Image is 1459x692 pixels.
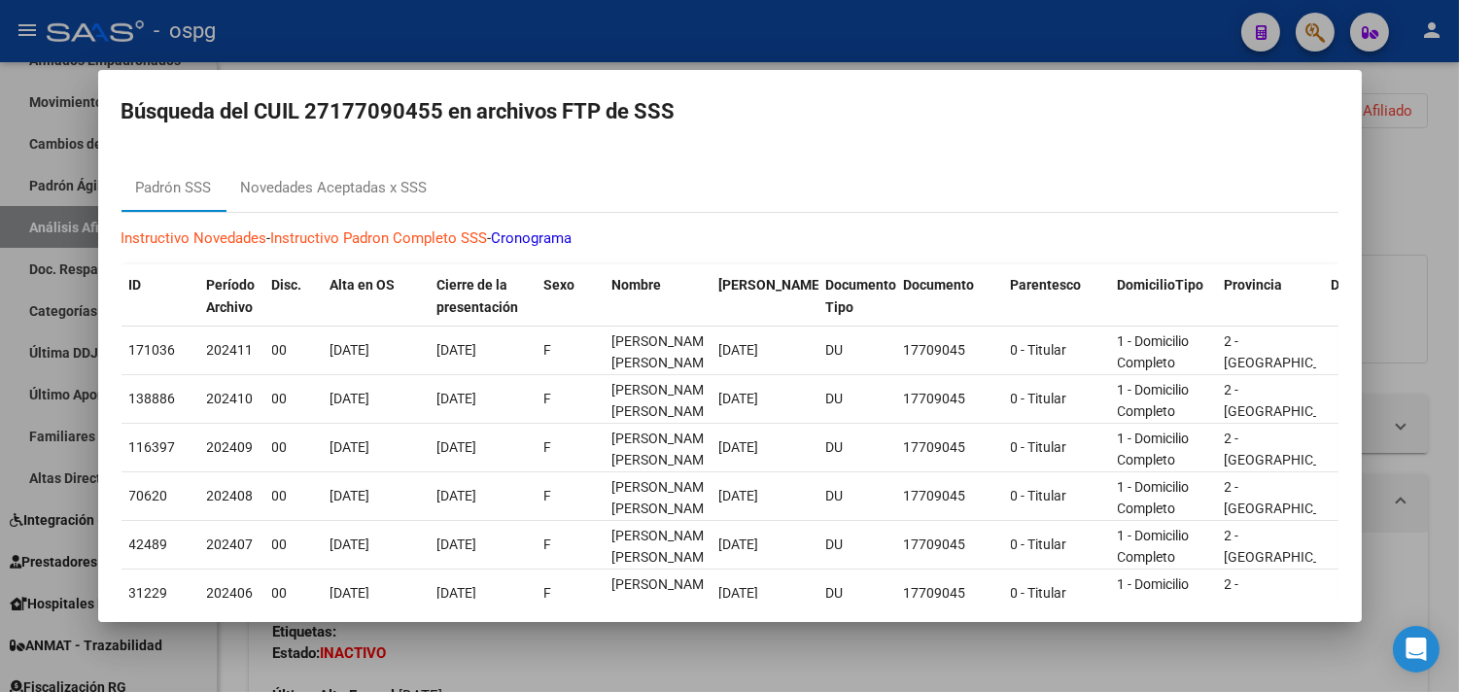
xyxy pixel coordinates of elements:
datatable-header-cell: Provincia [1217,264,1324,329]
span: 31229 [129,585,168,601]
span: 171036 [129,342,176,358]
span: Provincia [1225,277,1283,293]
span: 0 - Titular [1011,536,1067,552]
span: BEAUFILS, MONICA ALEJANDRA [612,528,719,566]
span: F [544,391,552,406]
span: Período Archivo [207,277,256,315]
span: Alta en OS [330,277,396,293]
span: Documento [904,277,975,293]
datatable-header-cell: Cierre de la presentación [430,264,537,329]
span: Departamento [1332,277,1421,293]
span: DomicilioTipo [1118,277,1204,293]
span: 1 - Domicilio Completo [1118,431,1190,468]
datatable-header-cell: Fecha Nac. [712,264,818,329]
a: Instructivo Padron Completo SSS [271,229,488,247]
span: [DATE] [330,536,370,552]
span: 2 - [GEOGRAPHIC_DATA] [1225,528,1356,566]
span: [DATE] [719,585,759,601]
span: 0 - Titular [1011,342,1067,358]
datatable-header-cell: DomicilioTipo [1110,264,1217,329]
span: Parentesco [1011,277,1082,293]
span: 42489 [129,536,168,552]
span: Nombre [612,277,662,293]
span: ID [129,277,142,293]
div: 00 [272,582,315,605]
div: DU [826,339,888,362]
datatable-header-cell: Documento [896,264,1003,329]
a: Cronograma [492,229,573,247]
span: Sexo [544,277,575,293]
div: 00 [272,388,315,410]
span: [DATE] [437,585,477,601]
span: 70620 [129,488,168,503]
datatable-header-cell: ID [122,264,199,329]
span: BEAUFILS, MONICA ALEJANDRA [612,382,719,420]
span: 0 - Titular [1011,439,1067,455]
datatable-header-cell: Sexo [537,264,605,329]
datatable-header-cell: Parentesco [1003,264,1110,329]
div: 17709045 [904,388,995,410]
datatable-header-cell: Nombre [605,264,712,329]
span: F [544,439,552,455]
div: Padrón SSS [136,177,212,199]
span: [DATE] [437,439,477,455]
span: F [544,488,552,503]
div: Novedades Aceptadas x SSS [241,177,428,199]
span: 202411 [207,342,254,358]
span: 202409 [207,439,254,455]
span: 202407 [207,536,254,552]
div: 00 [272,436,315,459]
span: [DATE] [330,488,370,503]
span: [DATE] [437,488,477,503]
span: 1 - Domicilio Completo [1118,479,1190,517]
datatable-header-cell: Alta en OS [323,264,430,329]
span: 2 - [GEOGRAPHIC_DATA] [1225,382,1356,420]
span: [DATE] [437,536,477,552]
div: DU [826,582,888,605]
div: DU [826,534,888,556]
span: BEAUFILS, MONICA ALEJANDRA [612,431,719,468]
div: 17709045 [904,436,995,459]
span: F [544,585,552,601]
div: 17709045 [904,582,995,605]
span: BEAUFILS, MONICA ALEJANDRA [612,333,719,371]
span: 2 - [GEOGRAPHIC_DATA] [1225,576,1356,614]
div: 00 [272,534,315,556]
span: F [544,536,552,552]
span: 202410 [207,391,254,406]
span: 0 - Titular [1011,585,1067,601]
div: 00 [272,485,315,507]
span: 1 - Domicilio Completo [1118,333,1190,371]
span: 2 - [GEOGRAPHIC_DATA] [1225,479,1356,517]
span: [DATE] [719,439,759,455]
span: [DATE] [330,585,370,601]
a: Instructivo Novedades [122,229,267,247]
span: 202406 [207,585,254,601]
span: 1 - Domicilio Completo [1118,528,1190,566]
span: 0 - Titular [1011,391,1067,406]
div: DU [826,436,888,459]
span: BEAUFILS, MONICA ALEJANDRA [612,479,719,517]
span: [DATE] [719,536,759,552]
span: 1 - Domicilio Completo [1118,576,1190,614]
div: DU [826,485,888,507]
span: [DATE] [437,342,477,358]
span: [DATE] [437,391,477,406]
span: F [544,342,552,358]
span: 2 - [GEOGRAPHIC_DATA] [1225,431,1356,468]
span: 202408 [207,488,254,503]
span: Cierre de la presentación [437,277,519,315]
div: 00 [272,339,315,362]
span: 116397 [129,439,176,455]
span: [DATE] [719,488,759,503]
span: Disc. [272,277,302,293]
div: DU [826,388,888,410]
span: 138886 [129,391,176,406]
span: [DATE] [719,391,759,406]
datatable-header-cell: Documento Tipo [818,264,896,329]
span: [DATE] [719,342,759,358]
datatable-header-cell: Período Archivo [199,264,264,329]
div: Open Intercom Messenger [1393,626,1440,673]
p: - - [122,227,1338,250]
div: 17709045 [904,339,995,362]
